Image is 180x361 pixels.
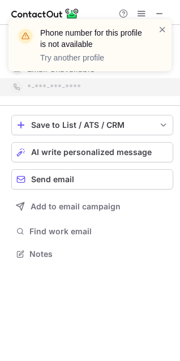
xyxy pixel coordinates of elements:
button: Add to email campaign [11,196,173,217]
span: AI write personalized message [31,148,152,157]
div: Save to List / ATS / CRM [31,121,153,130]
button: save-profile-one-click [11,115,173,135]
p: Try another profile [40,52,144,63]
button: Notes [11,246,173,262]
span: Send email [31,175,74,184]
img: warning [16,27,35,45]
span: Add to email campaign [31,202,121,211]
span: Find work email [29,226,169,237]
button: Send email [11,169,173,190]
span: Notes [29,249,169,259]
header: Phone number for this profile is not available [40,27,144,50]
img: ContactOut v5.3.10 [11,7,79,20]
button: Find work email [11,224,173,239]
button: AI write personalized message [11,142,173,162]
